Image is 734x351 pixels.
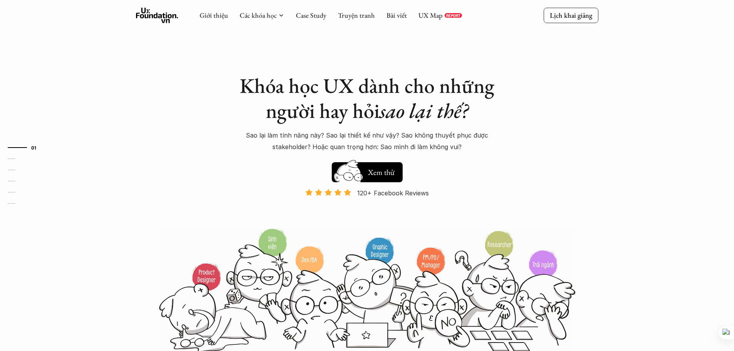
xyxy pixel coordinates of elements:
[200,11,228,20] a: Giới thiệu
[550,11,592,20] p: Lịch khai giảng
[446,13,460,18] p: REPORT
[386,11,407,20] a: Bài viết
[232,129,502,153] p: Sao lại làm tính năng này? Sao lại thiết kế như vậy? Sao không thuyết phục được stakeholder? Hoặc...
[296,11,326,20] a: Case Study
[31,145,37,150] strong: 01
[418,11,443,20] a: UX Map
[332,158,403,182] a: Xem thử
[8,143,44,152] a: 01
[232,73,502,123] h1: Khóa học UX dành cho những người hay hỏi
[445,13,462,18] a: REPORT
[240,11,277,20] a: Các khóa học
[380,97,468,124] em: sao lại thế?
[338,11,375,20] a: Truyện tranh
[368,167,396,178] h5: Xem thử
[357,187,429,199] p: 120+ Facebook Reviews
[299,188,436,227] a: 120+ Facebook Reviews
[544,8,598,23] a: Lịch khai giảng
